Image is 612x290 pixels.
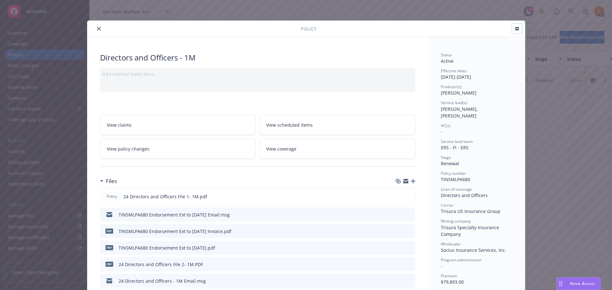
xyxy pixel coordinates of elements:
[441,247,506,253] span: Socius Insurance Services, Inc.
[407,261,413,268] button: preview file
[441,52,452,58] span: Status
[106,229,113,233] span: pdf
[441,58,454,64] span: Active
[301,25,317,32] span: Policy
[407,193,412,200] button: preview file
[123,193,207,200] span: 24 Directors and Officers File 1- 1M.pdf
[441,84,462,89] span: Producer(s)
[441,90,477,96] span: [PERSON_NAME]
[441,279,464,285] span: $79,893.00
[441,123,450,128] span: AC(s)
[397,278,402,284] button: download file
[441,202,454,208] span: Carrier
[119,244,215,251] div: TINSMLPA680 Endorsement Ext to [DATE].pdf
[397,228,402,235] button: download file
[106,177,117,185] h3: Files
[259,115,415,135] a: View scheduled items
[441,273,457,279] span: Premium
[100,139,256,159] a: View policy changes
[119,278,206,284] div: 24 Directors and Officers - 1M Email.msg
[441,208,500,214] span: Trisura US Insurance Group
[441,145,469,151] span: ERS - FI - ERS
[557,277,601,290] button: Nova Assist
[441,224,500,237] span: Trisura Specialty Insurance Company
[570,281,595,286] span: Nova Assist
[397,193,402,200] button: download file
[441,68,467,74] span: Effective dates
[407,228,413,235] button: preview file
[441,218,471,224] span: Writing company
[119,228,231,235] div: TINSMLPA680 Endorsement Ext to [DATE] Invoice.pdf
[407,278,413,284] button: preview file
[95,25,103,32] button: close
[100,52,415,63] div: Directors and Officers - 1M
[397,261,402,268] button: download file
[441,171,466,176] span: Policy number
[441,241,461,247] span: Wholesaler
[100,177,117,185] div: Files
[266,145,296,152] span: View coverage
[441,129,442,135] span: -
[441,100,467,105] span: Service lead(s)
[107,122,132,128] span: View claims
[441,106,479,119] span: [PERSON_NAME], [PERSON_NAME]
[107,145,149,152] span: View policy changes
[441,68,512,80] div: [DATE] - [DATE]
[106,245,113,250] span: pdf
[119,261,203,268] div: 24 Directors and Officers File 2- 1M.PDF
[441,187,472,192] span: Lines of coverage
[441,160,459,166] span: Renewal
[103,71,413,77] div: Add internal notes here...
[100,115,256,135] a: View claims
[397,244,402,251] button: download file
[441,192,488,198] span: Directors and Officers
[441,139,473,144] span: Service lead team
[106,262,113,266] span: PDF
[441,155,451,160] span: Stage
[397,211,402,218] button: download file
[266,122,313,128] span: View scheduled items
[119,211,230,218] div: TINSMLPA680 Endorsement Ext to [DATE] Email.msg
[407,244,413,251] button: preview file
[557,278,565,290] div: Drag to move
[259,139,415,159] a: View coverage
[106,194,118,199] span: Policy
[441,263,442,269] span: -
[407,211,413,218] button: preview file
[441,176,470,182] span: TINSMLPA680
[441,257,482,263] span: Program administrator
